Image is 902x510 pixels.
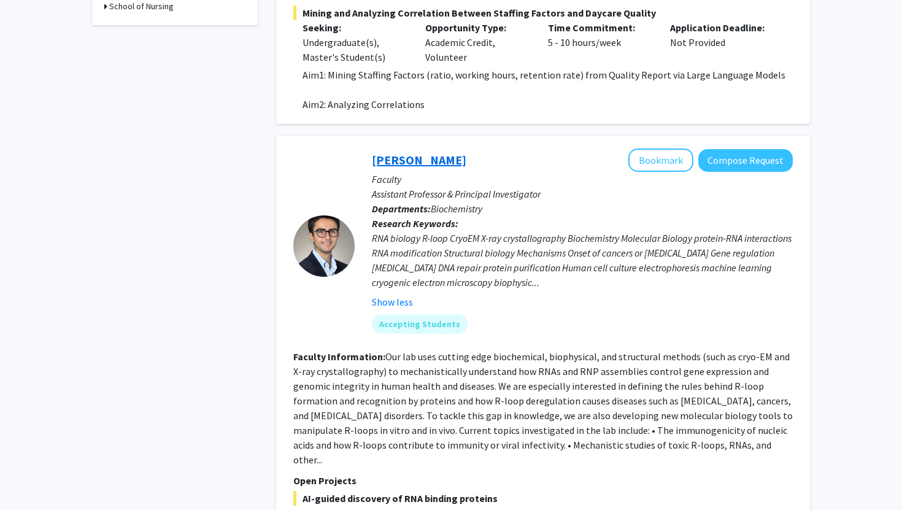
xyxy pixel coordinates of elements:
a: [PERSON_NAME] [372,152,466,168]
b: Departments: [372,203,431,215]
p: Time Commitment: [548,20,652,35]
iframe: Chat [9,455,52,501]
fg-read-more: Our lab uses cutting edge biochemical, biophysical, and structural methods (such as cryo-EM and X... [293,350,793,466]
span: Biochemistry [431,203,482,215]
div: 5 - 10 hours/week [539,20,661,64]
button: Show less [372,295,413,309]
mat-chip: Accepting Students [372,314,468,334]
p: Aim1: Mining Staffing Factors (ratio, working hours, retention rate) from Quality Report via Larg... [303,68,793,82]
span: Mining and Analyzing Correlation Between Staffing Factors and Daycare Quality [293,6,793,20]
p: Application Deadline: [670,20,774,35]
div: Academic Credit, Volunteer [416,20,539,64]
p: Seeking: [303,20,407,35]
p: Open Projects [293,473,793,488]
b: Faculty Information: [293,350,385,363]
p: Assistant Professor & Principal Investigator [372,187,793,201]
p: Faculty [372,172,793,187]
div: RNA biology R-loop CryoEM X-ray crystallography Biochemistry Molecular Biology protein-RNA intera... [372,231,793,290]
button: Add Charles Bou-Nader to Bookmarks [628,149,693,172]
div: Undergraduate(s), Master's Student(s) [303,35,407,64]
span: AI-guided discovery of RNA binding proteins [293,491,793,506]
p: Aim2: Analyzing Correlations [303,97,793,112]
div: Not Provided [661,20,784,64]
b: Research Keywords: [372,217,458,230]
button: Compose Request to Charles Bou-Nader [698,149,793,172]
p: Opportunity Type: [425,20,530,35]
